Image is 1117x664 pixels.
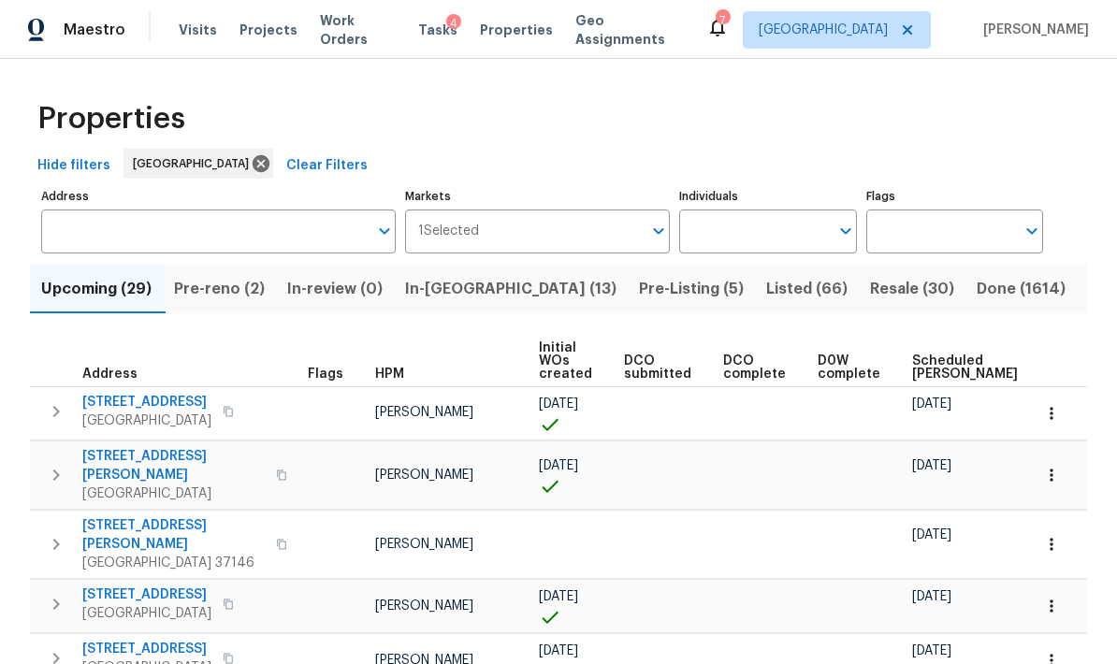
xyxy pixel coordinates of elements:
[308,368,343,381] span: Flags
[539,341,592,381] span: Initial WOs created
[123,149,273,179] div: [GEOGRAPHIC_DATA]
[64,21,125,39] span: Maestro
[716,11,729,30] div: 7
[375,406,473,419] span: [PERSON_NAME]
[766,276,848,302] span: Listed (66)
[82,604,211,623] span: [GEOGRAPHIC_DATA]
[82,368,138,381] span: Address
[624,354,691,381] span: DCO submitted
[279,149,375,183] button: Clear Filters
[174,276,265,302] span: Pre-reno (2)
[723,354,786,381] span: DCO complete
[405,276,617,302] span: In-[GEOGRAPHIC_DATA] (13)
[179,21,217,39] span: Visits
[82,516,265,554] span: [STREET_ADDRESS][PERSON_NAME]
[375,368,404,381] span: HPM
[82,554,265,572] span: [GEOGRAPHIC_DATA] 37146
[866,191,1043,202] label: Flags
[418,23,457,36] span: Tasks
[371,218,398,244] button: Open
[977,276,1066,302] span: Done (1614)
[446,14,461,33] div: 4
[375,469,473,482] span: [PERSON_NAME]
[375,599,473,613] span: [PERSON_NAME]
[82,585,211,604] span: [STREET_ADDRESS]
[239,21,297,39] span: Projects
[833,218,859,244] button: Open
[37,109,185,128] span: Properties
[912,354,1018,381] span: Scheduled [PERSON_NAME]
[639,276,744,302] span: Pre-Listing (5)
[286,154,368,178] span: Clear Filters
[539,459,578,472] span: [DATE]
[82,484,265,503] span: [GEOGRAPHIC_DATA]
[1019,218,1045,244] button: Open
[818,354,880,381] span: D0W complete
[418,224,479,239] span: 1 Selected
[82,640,211,658] span: [STREET_ADDRESS]
[870,276,954,302] span: Resale (30)
[976,21,1089,39] span: [PERSON_NAME]
[375,538,473,551] span: [PERSON_NAME]
[539,397,578,411] span: [DATE]
[539,644,578,657] span: [DATE]
[41,191,396,202] label: Address
[82,447,265,484] span: [STREET_ADDRESS][PERSON_NAME]
[480,21,553,39] span: Properties
[41,276,152,302] span: Upcoming (29)
[133,154,256,173] span: [GEOGRAPHIC_DATA]
[679,191,856,202] label: Individuals
[759,21,888,39] span: [GEOGRAPHIC_DATA]
[646,218,672,244] button: Open
[912,528,951,541] span: [DATE]
[912,397,951,411] span: [DATE]
[912,590,951,603] span: [DATE]
[30,149,118,183] button: Hide filters
[575,11,684,49] span: Geo Assignments
[37,154,110,178] span: Hide filters
[405,191,671,202] label: Markets
[912,459,951,472] span: [DATE]
[539,590,578,603] span: [DATE]
[320,11,396,49] span: Work Orders
[912,644,951,657] span: [DATE]
[287,276,383,302] span: In-review (0)
[82,411,211,430] span: [GEOGRAPHIC_DATA]
[82,393,211,411] span: [STREET_ADDRESS]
